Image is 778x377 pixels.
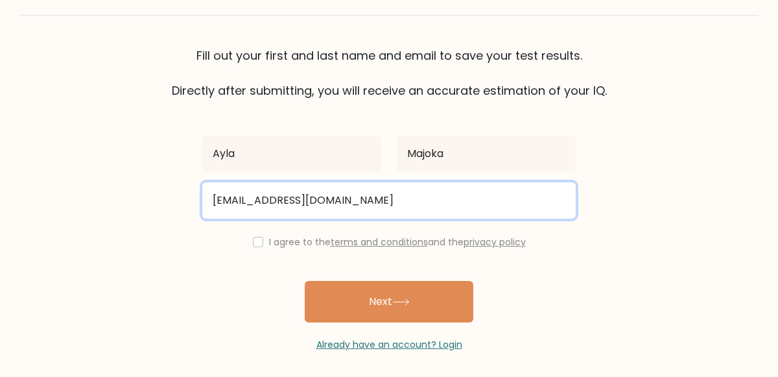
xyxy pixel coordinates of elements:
[202,136,381,172] input: First name
[269,236,526,249] label: I agree to the and the
[397,136,576,172] input: Last name
[305,281,473,322] button: Next
[464,236,526,249] a: privacy policy
[331,236,428,249] a: terms and conditions
[19,47,759,99] div: Fill out your first and last name and email to save your test results. Directly after submitting,...
[316,338,462,351] a: Already have an account? Login
[202,182,576,219] input: Email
